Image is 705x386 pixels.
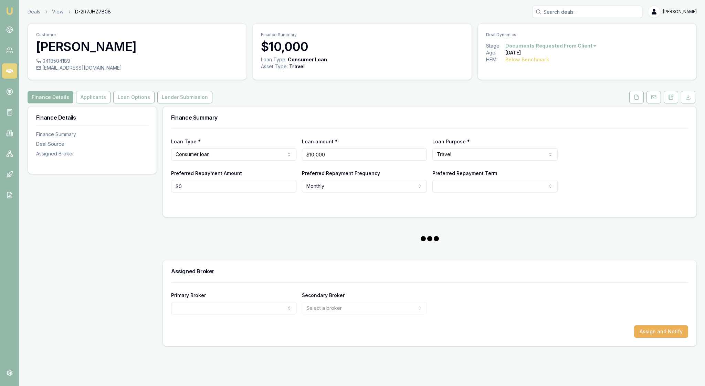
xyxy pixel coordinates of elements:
[112,91,156,103] a: Loan Options
[28,8,40,15] a: Deals
[261,63,288,70] div: Asset Type :
[486,56,505,63] div: HEM:
[28,91,73,103] button: Finance Details
[288,56,327,63] div: Consumer Loan
[302,292,345,298] label: Secondary Broker
[36,32,238,38] p: Customer
[261,40,463,53] h3: $10,000
[36,141,148,148] div: Deal Source
[505,49,521,56] div: [DATE]
[171,292,206,298] label: Primary Broker
[171,180,296,192] input: $
[486,32,688,38] p: Deal Dynamics
[113,91,155,103] button: Loan Options
[75,91,112,103] a: Applicants
[157,91,212,103] button: Lender Submission
[36,58,238,64] div: 0418504189
[634,325,688,338] button: Assign and Notify
[6,7,14,15] img: emu-icon-u.png
[171,268,688,274] h3: Assigned Broker
[663,9,697,14] span: [PERSON_NAME]
[36,150,148,157] div: Assigned Broker
[36,40,238,53] h3: [PERSON_NAME]
[76,91,111,103] button: Applicants
[36,131,148,138] div: Finance Summary
[28,91,75,103] a: Finance Details
[261,56,286,63] div: Loan Type:
[75,8,111,15] span: D-2R7JHZ7B08
[432,170,497,176] label: Preferred Repayment Term
[156,91,214,103] a: Lender Submission
[36,64,238,71] div: [EMAIL_ADDRESS][DOMAIN_NAME]
[261,32,463,38] p: Finance Summary
[289,63,305,70] div: Travel
[432,139,470,144] label: Loan Purpose *
[171,115,688,120] h3: Finance Summary
[36,115,148,120] h3: Finance Details
[486,49,505,56] div: Age:
[52,8,63,15] a: View
[486,42,505,49] div: Stage:
[28,8,111,15] nav: breadcrumb
[505,56,549,63] div: Below Benchmark
[302,170,380,176] label: Preferred Repayment Frequency
[505,42,597,49] button: Documents Requested From Client
[302,148,427,161] input: $
[532,6,642,18] input: Search deals
[171,170,242,176] label: Preferred Repayment Amount
[302,139,338,144] label: Loan amount *
[171,139,201,144] label: Loan Type *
